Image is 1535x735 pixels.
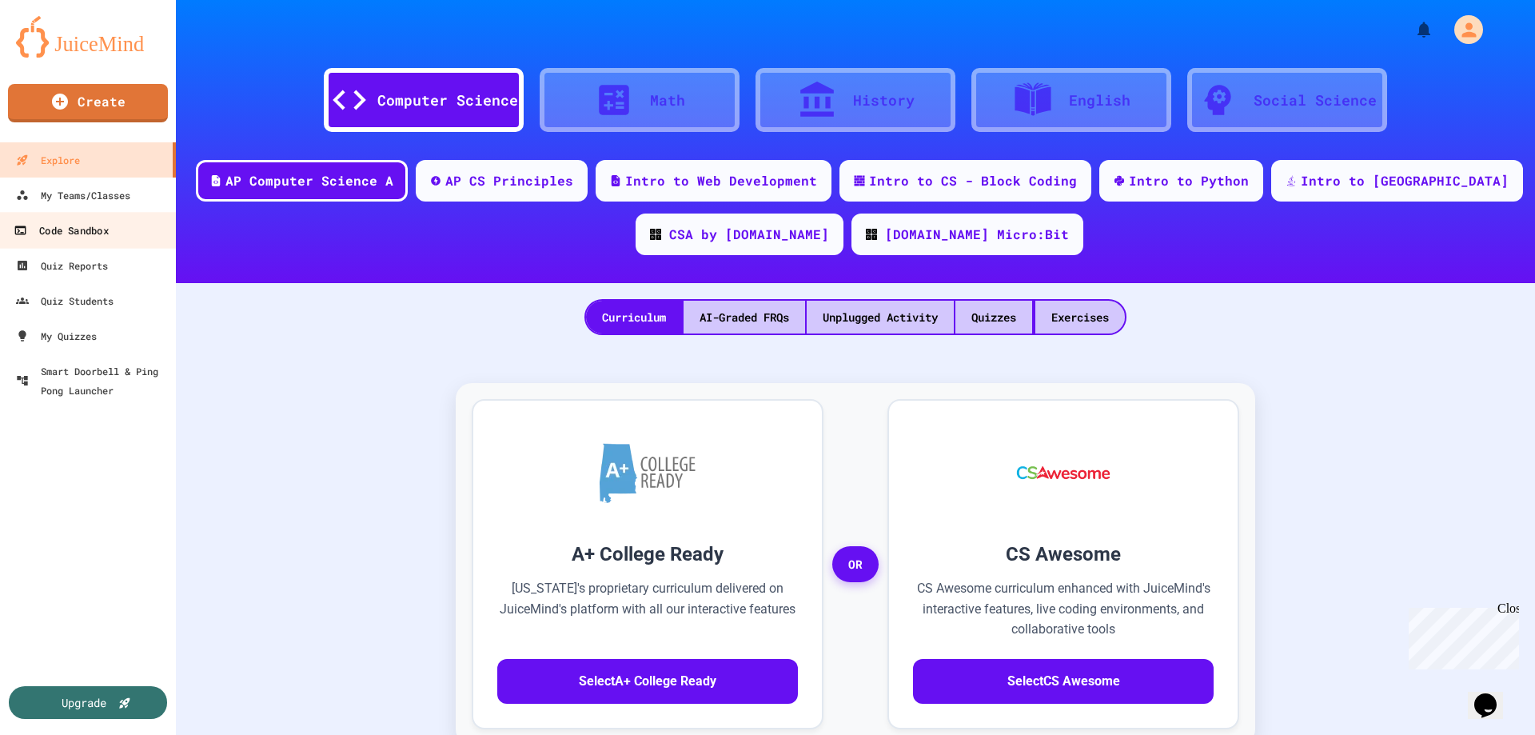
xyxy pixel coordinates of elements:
[16,362,169,400] div: Smart Doorbell & Ping Pong Launcher
[445,171,573,190] div: AP CS Principles
[1129,171,1249,190] div: Intro to Python
[625,171,817,190] div: Intro to Web Development
[16,256,108,275] div: Quiz Reports
[16,186,130,205] div: My Teams/Classes
[650,229,661,240] img: CODE_logo_RGB.png
[1468,671,1519,719] iframe: chat widget
[853,90,915,111] div: History
[225,171,393,190] div: AP Computer Science A
[16,291,114,310] div: Quiz Students
[8,84,168,122] a: Create
[1069,90,1130,111] div: English
[497,578,798,640] p: [US_STATE]'s proprietary curriculum delivered on JuiceMind's platform with all our interactive fe...
[1301,171,1509,190] div: Intro to [GEOGRAPHIC_DATA]
[1254,90,1377,111] div: Social Science
[6,6,110,102] div: Chat with us now!Close
[586,301,682,334] div: Curriculum
[807,301,954,334] div: Unplugged Activity
[1001,425,1126,521] img: CS Awesome
[913,578,1214,640] p: CS Awesome curriculum enhanced with JuiceMind's interactive features, live coding environments, a...
[377,90,518,111] div: Computer Science
[913,659,1214,704] button: SelectCS Awesome
[955,301,1032,334] div: Quizzes
[885,225,1069,244] div: [DOMAIN_NAME] Micro:Bit
[650,90,685,111] div: Math
[832,546,879,583] span: OR
[497,659,798,704] button: SelectA+ College Ready
[1385,16,1437,43] div: My Notifications
[1437,11,1487,48] div: My Account
[1402,601,1519,669] iframe: chat widget
[16,150,80,170] div: Explore
[1035,301,1125,334] div: Exercises
[62,694,106,711] div: Upgrade
[497,540,798,569] h3: A+ College Ready
[600,443,696,503] img: A+ College Ready
[669,225,829,244] div: CSA by [DOMAIN_NAME]
[684,301,805,334] div: AI-Graded FRQs
[16,16,160,58] img: logo-orange.svg
[16,326,97,346] div: My Quizzes
[913,540,1214,569] h3: CS Awesome
[866,229,877,240] img: CODE_logo_RGB.png
[869,171,1077,190] div: Intro to CS - Block Coding
[14,221,108,241] div: Code Sandbox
